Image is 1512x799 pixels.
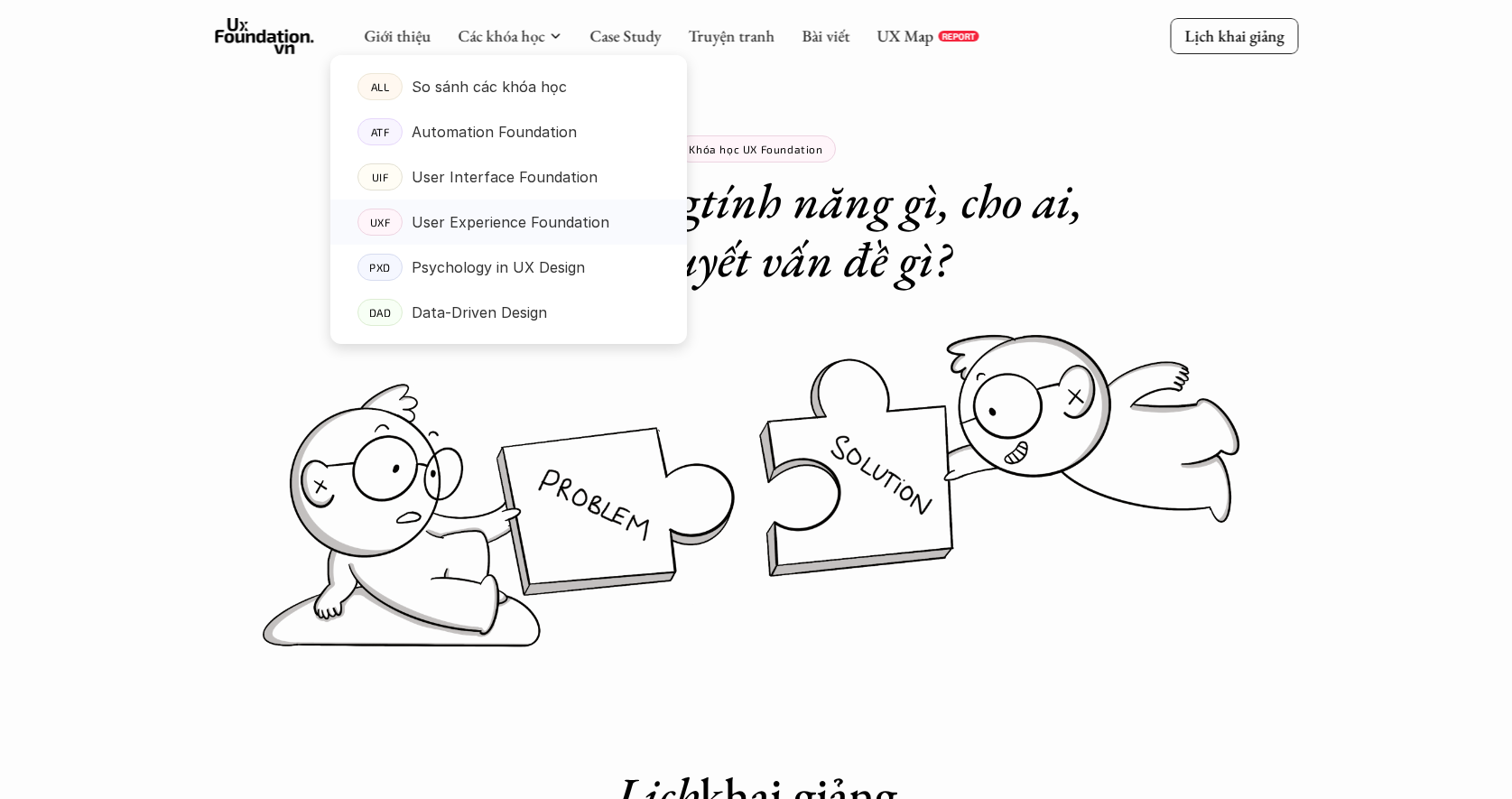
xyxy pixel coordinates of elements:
a: DADData-Driven Design [330,290,687,335]
a: ATFAutomation Foundation [330,109,687,154]
a: UIFUser Interface Foundation [330,154,687,200]
p: DAD [368,306,391,319]
p: UIF [371,171,388,183]
h1: Nên xây dựng [395,172,1118,289]
a: PXDPsychology in UX Design [330,245,687,290]
a: Bài viết [802,25,849,46]
p: Automation Foundation [412,118,577,145]
p: UXF [369,216,390,228]
p: User Experience Foundation [412,209,609,236]
em: tính năng gì, cho ai, giải quyết vấn đề gì? [561,169,1094,291]
p: Psychology in UX Design [412,254,585,281]
a: Lịch khai giảng [1170,18,1298,53]
a: Các khóa học [458,25,544,46]
p: ALL [370,80,389,93]
a: Case Study [589,25,661,46]
p: Khóa học UX Foundation [689,143,822,155]
a: ALLSo sánh các khóa học [330,64,687,109]
p: Lịch khai giảng [1184,25,1284,46]
p: ATF [370,125,389,138]
a: Giới thiệu [364,25,431,46]
a: UXFUser Experience Foundation [330,200,687,245]
p: So sánh các khóa học [412,73,567,100]
p: REPORT [942,31,975,42]
a: UX Map [877,25,933,46]
p: Data-Driven Design [412,299,547,326]
p: User Interface Foundation [412,163,598,190]
a: REPORT [938,31,979,42]
a: Truyện tranh [688,25,775,46]
p: PXD [369,261,391,274]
